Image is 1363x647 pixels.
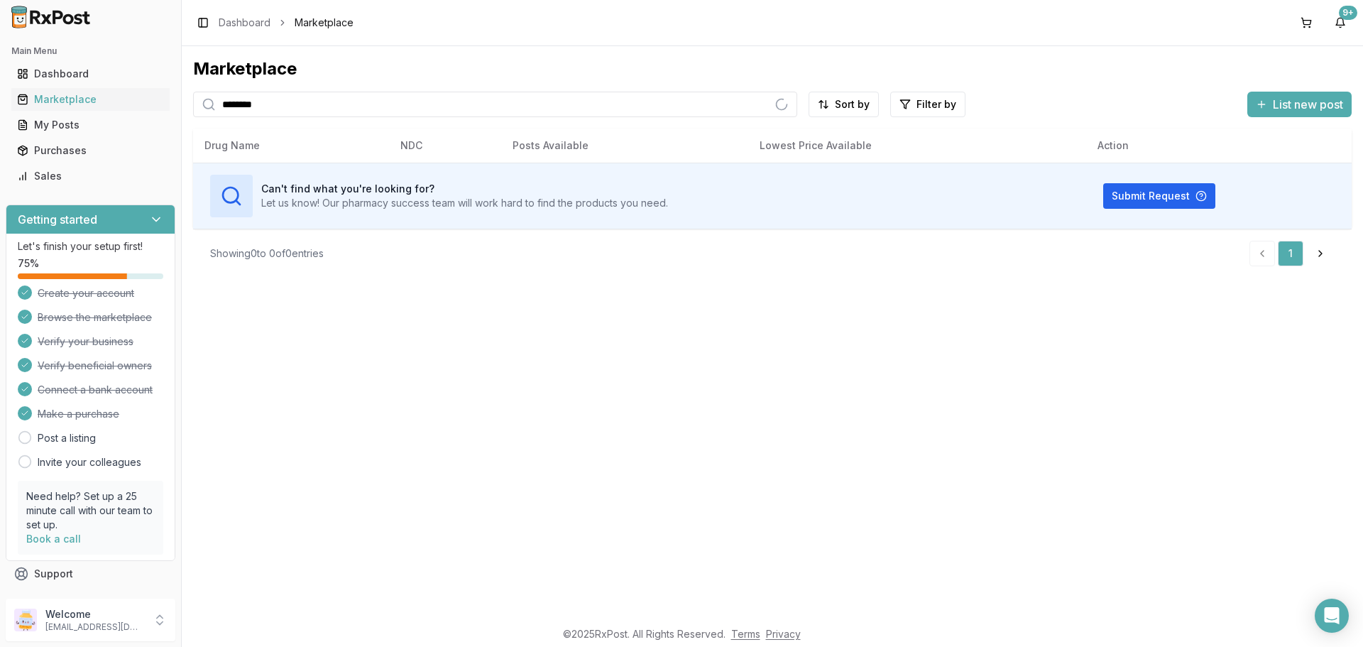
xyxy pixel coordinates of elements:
nav: pagination [1249,241,1335,266]
p: Need help? Set up a 25 minute call with our team to set up. [26,489,155,532]
span: Connect a bank account [38,383,153,397]
th: NDC [389,129,501,163]
a: Sales [11,163,170,189]
h3: Can't find what you're looking for? [261,182,668,196]
div: My Posts [17,118,164,132]
span: Make a purchase [38,407,119,421]
button: Sales [6,165,175,187]
button: Sort by [809,92,879,117]
a: My Posts [11,112,170,138]
div: Open Intercom Messenger [1315,599,1349,633]
span: Verify beneficial owners [38,359,152,373]
th: Posts Available [501,129,748,163]
th: Lowest Price Available [748,129,1086,163]
span: Feedback [34,592,82,607]
img: RxPost Logo [6,6,97,28]
button: Dashboard [6,62,175,85]
span: Marketplace [295,16,354,30]
a: 1 [1278,241,1303,266]
button: Submit Request [1103,183,1215,209]
span: 75 % [18,256,39,271]
button: Feedback [6,587,175,612]
a: List new post [1247,99,1352,113]
a: Marketplace [11,87,170,112]
p: Let's finish your setup first! [18,239,163,254]
a: Invite your colleagues [38,455,141,469]
button: 9+ [1329,11,1352,34]
span: Sort by [835,97,870,112]
button: List new post [1247,92,1352,117]
div: Purchases [17,143,164,158]
span: Verify your business [38,335,133,349]
h3: Getting started [18,211,97,228]
a: Post a listing [38,431,96,445]
span: Browse the marketplace [38,310,152,325]
div: Showing 0 to 0 of 0 entries [210,246,324,261]
nav: breadcrumb [219,16,354,30]
div: Marketplace [193,58,1352,80]
div: 9+ [1339,6,1357,20]
div: Dashboard [17,67,164,81]
div: Sales [17,169,164,183]
span: List new post [1273,96,1343,113]
button: Marketplace [6,88,175,111]
a: Book a call [26,533,81,545]
span: Create your account [38,286,134,300]
th: Action [1086,129,1352,163]
a: Terms [731,628,760,640]
a: Privacy [766,628,801,640]
button: My Posts [6,114,175,136]
span: Filter by [916,97,956,112]
p: [EMAIL_ADDRESS][DOMAIN_NAME] [45,621,144,633]
a: Dashboard [11,61,170,87]
th: Drug Name [193,129,389,163]
p: Welcome [45,607,144,621]
a: Purchases [11,138,170,163]
button: Filter by [890,92,965,117]
p: Let us know! Our pharmacy success team will work hard to find the products you need. [261,196,668,210]
img: User avatar [14,609,37,631]
button: Support [6,561,175,587]
a: Go to next page [1306,241,1335,266]
a: Dashboard [219,16,270,30]
button: Purchases [6,139,175,162]
h2: Main Menu [11,45,170,57]
div: Marketplace [17,92,164,107]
